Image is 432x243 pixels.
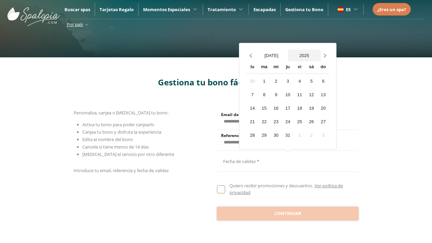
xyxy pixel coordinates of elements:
span: Por país [67,21,83,27]
span: Edita el nombre del bono [82,136,133,142]
span: Quiero recibir promociones y descuentos. [230,183,313,189]
span: Activa tu bono para poder canjearlo [82,122,154,128]
span: Introduce tu email, referencia y fecha de validez [74,167,169,173]
span: Personaliza, canjea o [MEDICAL_DATA] tu bono: [74,110,168,116]
img: ImgLogoSpalopia.BvClDcEz.svg [7,1,60,26]
a: ¿Eres un spa? [377,6,406,13]
span: Continuar [274,210,301,217]
a: Gestiona tu Bono [285,6,323,12]
span: [MEDICAL_DATA] el servicio por otro diferente [82,151,174,157]
span: Canjea tu bono y disfruta la experiencia [82,129,161,135]
a: Buscar spas [64,6,90,12]
span: ¿Eres un spa? [377,6,406,12]
span: Cancela si tiene menos de 14 días [82,144,149,150]
span: Gestiona tu bono fácilmente [158,77,274,88]
a: Escapadas [253,6,276,12]
button: Continuar [217,207,358,220]
a: Ver política de privacidad [230,183,343,195]
a: Tarjetas Regalo [100,6,134,12]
